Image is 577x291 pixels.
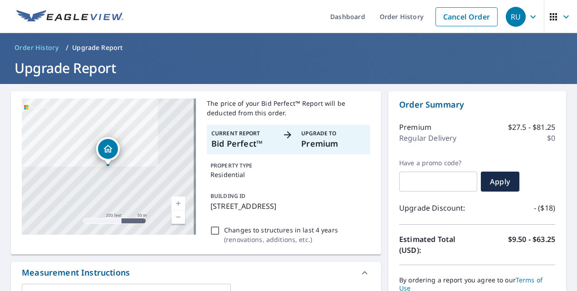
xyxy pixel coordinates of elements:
[301,138,366,150] p: Premium
[207,99,370,118] p: The price of your Bid Perfect™ Report will be deducted from this order.
[96,137,120,165] div: Dropped pin, building 1, Residential property, 314 Monterey Ave Liberty, MO 64068
[488,177,512,187] span: Apply
[171,197,185,210] a: Current Level 17, Zoom In
[210,192,245,200] p: BUILDING ID
[66,42,68,53] li: /
[547,133,555,143] p: $0
[16,10,123,24] img: EV Logo
[435,7,498,26] a: Cancel Order
[11,40,566,55] nav: breadcrumb
[210,201,367,212] p: [STREET_ADDRESS]
[72,43,122,52] p: Upgrade Report
[399,159,477,167] label: Have a promo code?
[481,172,519,192] button: Apply
[210,162,367,170] p: PROPERTY TYPE
[399,99,555,111] p: Order Summary
[301,129,366,138] p: Upgrade To
[211,138,276,150] p: Bid Perfect™
[11,40,62,55] a: Order History
[11,262,381,284] div: Measurement Instructions
[399,202,477,213] p: Upgrade Discount:
[224,235,338,244] p: ( renovations, additions, etc. )
[210,170,367,179] p: Residential
[11,59,566,77] h1: Upgrade Report
[22,266,130,279] div: Measurement Instructions
[171,210,185,224] a: Current Level 17, Zoom Out
[399,122,431,133] p: Premium
[508,234,555,256] p: $9.50 - $63.25
[399,133,456,143] p: Regular Delivery
[224,225,338,235] p: Changes to structures in last 4 years
[15,43,59,52] span: Order History
[211,129,276,138] p: Current Report
[399,234,477,256] p: Estimated Total (USD):
[508,122,555,133] p: $27.5 - $81.25
[506,7,526,27] div: RU
[534,202,555,213] p: - ($18)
